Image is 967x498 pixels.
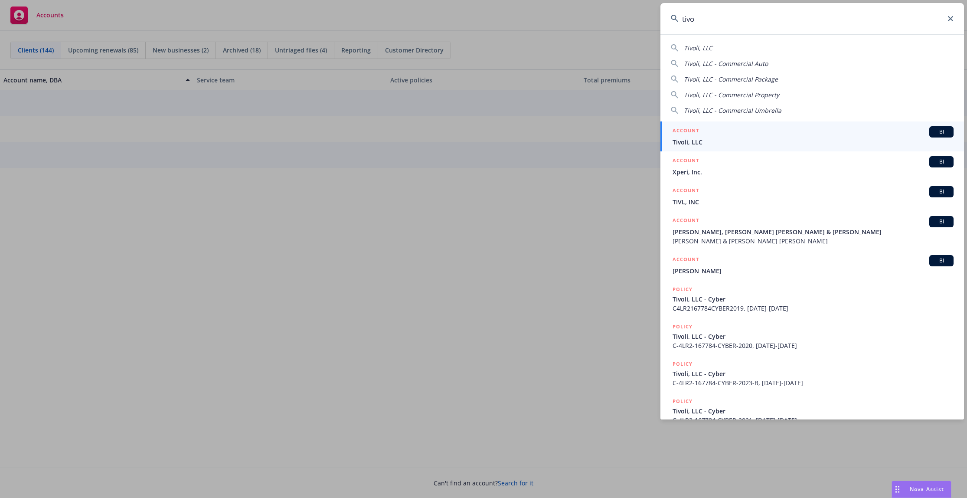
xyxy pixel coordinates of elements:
[673,216,699,226] h5: ACCOUNT
[660,211,964,250] a: ACCOUNTBI[PERSON_NAME], [PERSON_NAME] [PERSON_NAME] & [PERSON_NAME][PERSON_NAME] & [PERSON_NAME] ...
[660,318,964,355] a: POLICYTivoli, LLC - CyberC-4LR2-167784-CYBER-2020, [DATE]-[DATE]
[660,181,964,211] a: ACCOUNTBITIVL, INC
[673,378,954,387] span: C-4LR2-167784-CYBER-2023-B, [DATE]-[DATE]
[660,121,964,151] a: ACCOUNTBITivoli, LLC
[660,392,964,429] a: POLICYTivoli, LLC - CyberC-4LR2-167784-CYBER-2021, [DATE]-[DATE]
[892,481,951,498] button: Nova Assist
[660,3,964,34] input: Search...
[673,138,954,147] span: Tivoli, LLC
[673,156,699,167] h5: ACCOUNT
[892,481,903,498] div: Drag to move
[660,355,964,392] a: POLICYTivoli, LLC - CyberC-4LR2-167784-CYBER-2023-B, [DATE]-[DATE]
[660,250,964,280] a: ACCOUNTBI[PERSON_NAME]
[673,397,693,406] h5: POLICY
[673,255,699,265] h5: ACCOUNT
[910,485,944,493] span: Nova Assist
[673,295,954,304] span: Tivoli, LLC - Cyber
[673,322,693,331] h5: POLICY
[673,285,693,294] h5: POLICY
[673,360,693,368] h5: POLICY
[660,280,964,318] a: POLICYTivoli, LLC - CyberC4LR2167784CYBER2019, [DATE]-[DATE]
[673,332,954,341] span: Tivoli, LLC - Cyber
[684,91,779,99] span: Tivoli, LLC - Commercial Property
[673,236,954,246] span: [PERSON_NAME] & [PERSON_NAME] [PERSON_NAME]
[673,304,954,313] span: C4LR2167784CYBER2019, [DATE]-[DATE]
[684,106,781,115] span: Tivoli, LLC - Commercial Umbrella
[933,158,950,166] span: BI
[673,416,954,425] span: C-4LR2-167784-CYBER-2021, [DATE]-[DATE]
[673,126,699,137] h5: ACCOUNT
[673,341,954,350] span: C-4LR2-167784-CYBER-2020, [DATE]-[DATE]
[933,128,950,136] span: BI
[673,186,699,197] h5: ACCOUNT
[660,151,964,181] a: ACCOUNTBIXperi, Inc.
[933,257,950,265] span: BI
[684,59,768,68] span: Tivoli, LLC - Commercial Auto
[673,406,954,416] span: Tivoli, LLC - Cyber
[673,266,954,275] span: [PERSON_NAME]
[673,369,954,378] span: Tivoli, LLC - Cyber
[673,197,954,206] span: TIVL, INC
[684,44,712,52] span: Tivoli, LLC
[673,167,954,177] span: Xperi, Inc.
[673,227,954,236] span: [PERSON_NAME], [PERSON_NAME] [PERSON_NAME] & [PERSON_NAME]
[684,75,778,83] span: Tivoli, LLC - Commercial Package
[933,188,950,196] span: BI
[933,218,950,226] span: BI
